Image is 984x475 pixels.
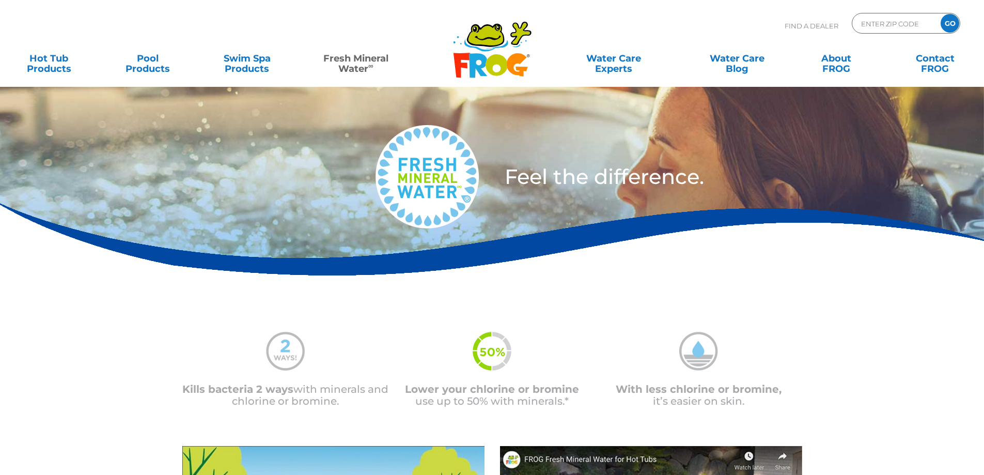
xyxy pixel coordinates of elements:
p: with minerals and chlorine or bromine. [182,384,389,407]
a: Hot TubProducts [10,48,87,69]
a: Water CareExperts [551,48,676,69]
img: fresh-mineral-water-logo-medium [376,125,479,228]
input: Zip Code Form [860,16,930,31]
img: fmw-50percent-icon [473,332,511,371]
h3: Feel the difference. [505,166,902,187]
p: Find A Dealer [785,13,838,39]
a: Fresh MineralWater∞ [307,48,404,69]
input: GO [941,14,959,33]
p: it’s easier on skin. [596,384,802,407]
sup: ∞ [368,62,373,70]
a: ContactFROG [897,48,974,69]
p: use up to 50% with minerals.* [389,384,596,407]
span: With less chlorine or bromine, [616,383,782,395]
a: AboutFROG [798,48,874,69]
span: Lower your chlorine or bromine [405,383,579,395]
img: mineral-water-2-ways [266,332,305,371]
span: Kills bacteria 2 ways [182,383,293,395]
a: Water CareBlog [698,48,775,69]
a: Swim SpaProducts [209,48,286,69]
a: PoolProducts [110,48,186,69]
img: mineral-water-less-chlorine [679,332,718,371]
